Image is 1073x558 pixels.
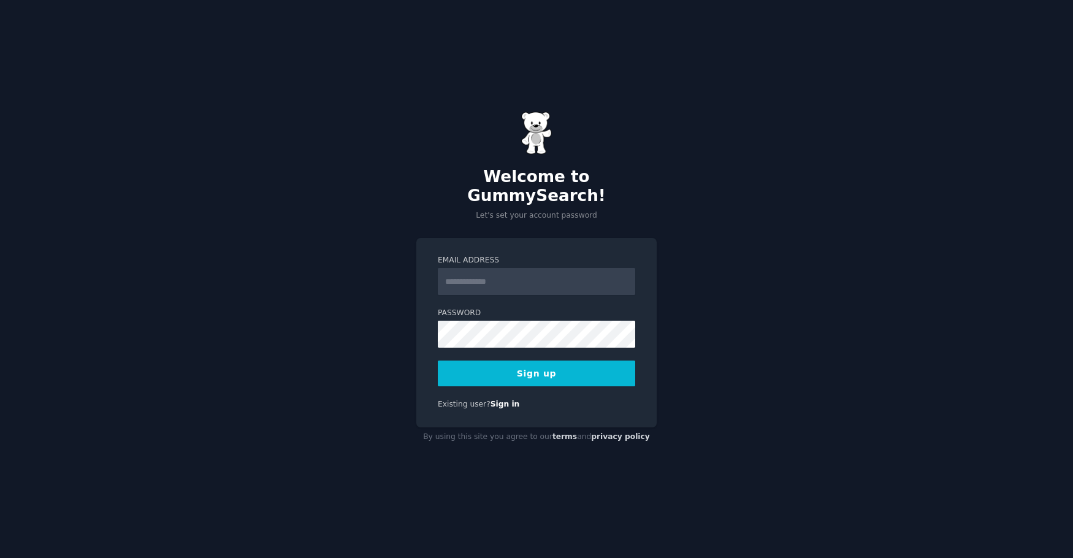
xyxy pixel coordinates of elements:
[438,255,635,266] label: Email Address
[416,210,657,221] p: Let's set your account password
[438,361,635,386] button: Sign up
[491,400,520,408] a: Sign in
[416,167,657,206] h2: Welcome to GummySearch!
[438,308,635,319] label: Password
[591,432,650,441] a: privacy policy
[438,400,491,408] span: Existing user?
[552,432,577,441] a: terms
[416,427,657,447] div: By using this site you agree to our and
[521,112,552,155] img: Gummy Bear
